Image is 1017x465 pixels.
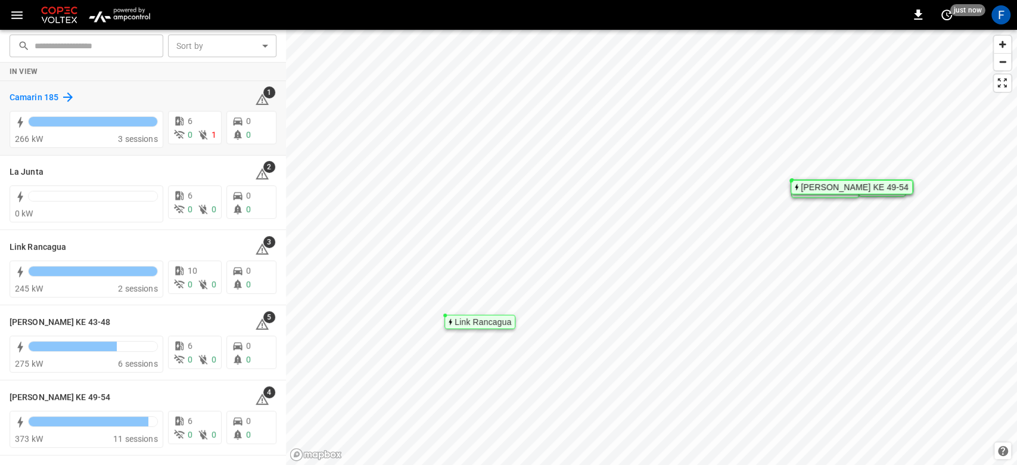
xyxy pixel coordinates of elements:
span: 3 sessions [118,134,158,144]
span: 0 kW [15,209,33,218]
img: ampcontrol.io logo [85,4,154,26]
span: 0 [188,430,192,439]
span: 0 [188,130,192,139]
div: [PERSON_NAME] KE 49-54 [801,184,909,191]
span: 266 kW [15,134,43,144]
div: Link Rancagua [455,318,511,325]
span: 275 kW [15,359,43,368]
img: Customer Logo [39,4,80,26]
span: just now [950,4,985,16]
div: Map marker [791,179,913,194]
h6: Camarin 185 [10,91,58,104]
span: 6 [188,341,192,351]
h6: Link Rancagua [10,241,66,254]
span: 0 [246,355,251,364]
span: 10 [188,266,197,275]
span: 4 [263,386,275,398]
span: 6 [188,416,192,426]
span: 0 [212,280,216,289]
span: 6 sessions [118,359,158,368]
strong: In View [10,67,38,76]
span: 0 [188,204,192,214]
span: 0 [246,341,251,351]
span: 0 [188,280,192,289]
span: 1 [263,86,275,98]
div: Map marker [444,315,515,329]
span: 0 [246,416,251,426]
span: 2 [263,161,275,173]
span: 0 [188,355,192,364]
h6: Loza Colon KE 49-54 [10,391,110,404]
span: 2 sessions [118,284,158,293]
button: Zoom out [994,53,1011,70]
span: 3 [263,236,275,248]
span: 11 sessions [113,434,158,444]
span: 0 [212,430,216,439]
canvas: Map [286,30,1017,465]
span: 0 [246,430,251,439]
span: 373 kW [15,434,43,444]
span: 1 [212,130,216,139]
span: 6 [188,191,192,200]
span: 0 [212,355,216,364]
span: 0 [246,116,251,126]
span: Zoom out [994,54,1011,70]
span: 245 kW [15,284,43,293]
a: Mapbox homepage [290,448,342,461]
span: 0 [246,130,251,139]
div: profile-icon [991,5,1010,24]
span: 5 [263,311,275,323]
span: 0 [212,204,216,214]
button: set refresh interval [937,5,956,24]
span: 0 [246,280,251,289]
h6: La Junta [10,166,43,179]
button: Zoom in [994,36,1011,53]
span: 0 [246,204,251,214]
h6: Loza Colon KE 43-48 [10,316,110,329]
div: Map marker [791,180,913,194]
span: 0 [246,191,251,200]
span: 6 [188,116,192,126]
span: 0 [246,266,251,275]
